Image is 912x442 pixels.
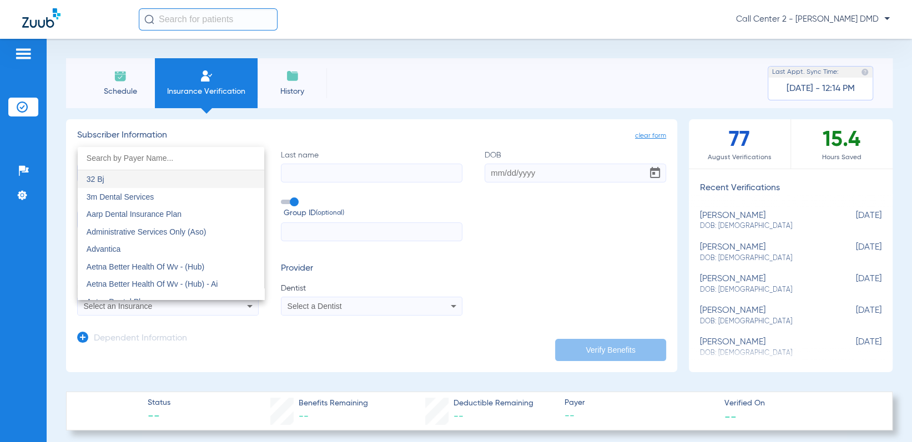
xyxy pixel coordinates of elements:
span: Administrative Services Only (Aso) [87,227,206,236]
input: dropdown search [78,147,264,170]
span: Aarp Dental Insurance Plan [87,210,182,219]
span: 32 Bj [87,175,104,184]
span: Aetna Dental Plans [87,297,153,306]
span: Aetna Better Health Of Wv - (Hub) [87,262,204,271]
span: Aetna Better Health Of Wv - (Hub) - Ai [87,280,218,288]
span: 3m Dental Services [87,192,154,201]
span: Advantica [87,245,120,253]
